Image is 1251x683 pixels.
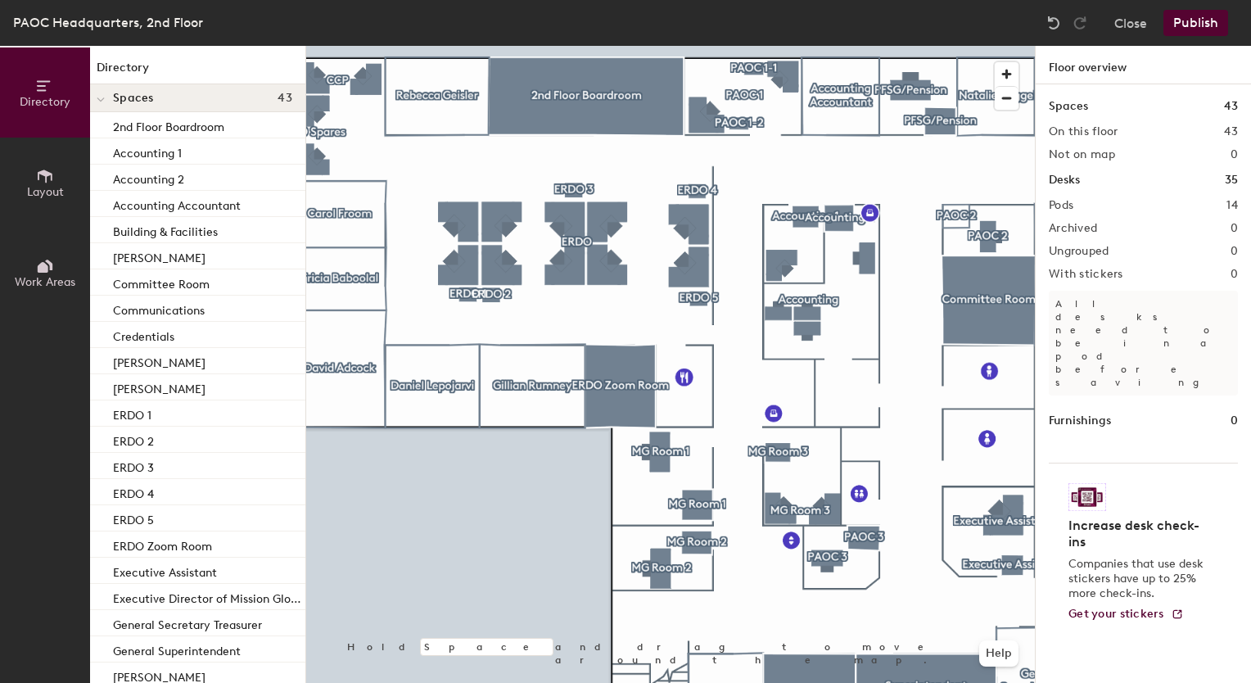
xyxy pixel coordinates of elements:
[1068,608,1184,622] a: Get your stickers
[1231,412,1238,430] h1: 0
[1049,97,1088,115] h1: Spaces
[113,351,205,370] p: [PERSON_NAME]
[113,299,205,318] p: Communications
[979,640,1018,667] button: Help
[1224,125,1238,138] h2: 43
[113,273,210,292] p: Committee Room
[1049,171,1080,189] h1: Desks
[1114,10,1147,36] button: Close
[278,92,292,105] span: 43
[113,561,217,580] p: Executive Assistant
[113,482,154,501] p: ERDO 4
[1049,125,1118,138] h2: On this floor
[113,509,154,527] p: ERDO 5
[15,275,75,289] span: Work Areas
[27,185,64,199] span: Layout
[113,220,218,239] p: Building & Facilities
[1068,518,1208,550] h4: Increase desk check-ins
[1049,291,1238,396] p: All desks need to be in a pod before saving
[1068,483,1106,511] img: Sticker logo
[113,430,154,449] p: ERDO 2
[113,640,241,658] p: General Superintendent
[1049,199,1073,212] h2: Pods
[1163,10,1228,36] button: Publish
[113,404,151,423] p: ERDO 1
[113,194,241,213] p: Accounting Accountant
[1225,171,1238,189] h1: 35
[1231,268,1238,281] h2: 0
[113,587,302,606] p: Executive Director of Mission Global
[113,535,212,554] p: ERDO Zoom Room
[90,59,305,84] h1: Directory
[113,247,205,265] p: [PERSON_NAME]
[113,92,154,105] span: Spaces
[20,95,70,109] span: Directory
[113,456,154,475] p: ERDO 3
[113,115,224,134] p: 2nd Floor Boardroom
[1224,97,1238,115] h1: 43
[1068,557,1208,601] p: Companies that use desk stickers have up to 25% more check-ins.
[113,325,174,344] p: Credentials
[1036,46,1251,84] h1: Floor overview
[1049,412,1111,430] h1: Furnishings
[113,142,182,161] p: Accounting 1
[1072,15,1088,31] img: Redo
[113,168,184,187] p: Accounting 2
[113,378,205,396] p: [PERSON_NAME]
[1049,268,1123,281] h2: With stickers
[1068,607,1164,621] span: Get your stickers
[1231,148,1238,161] h2: 0
[1226,199,1238,212] h2: 14
[1049,222,1097,235] h2: Archived
[1049,245,1109,258] h2: Ungrouped
[113,613,262,632] p: General Secretary Treasurer
[13,12,203,33] div: PAOC Headquarters, 2nd Floor
[1049,148,1115,161] h2: Not on map
[1231,245,1238,258] h2: 0
[1231,222,1238,235] h2: 0
[1046,15,1062,31] img: Undo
